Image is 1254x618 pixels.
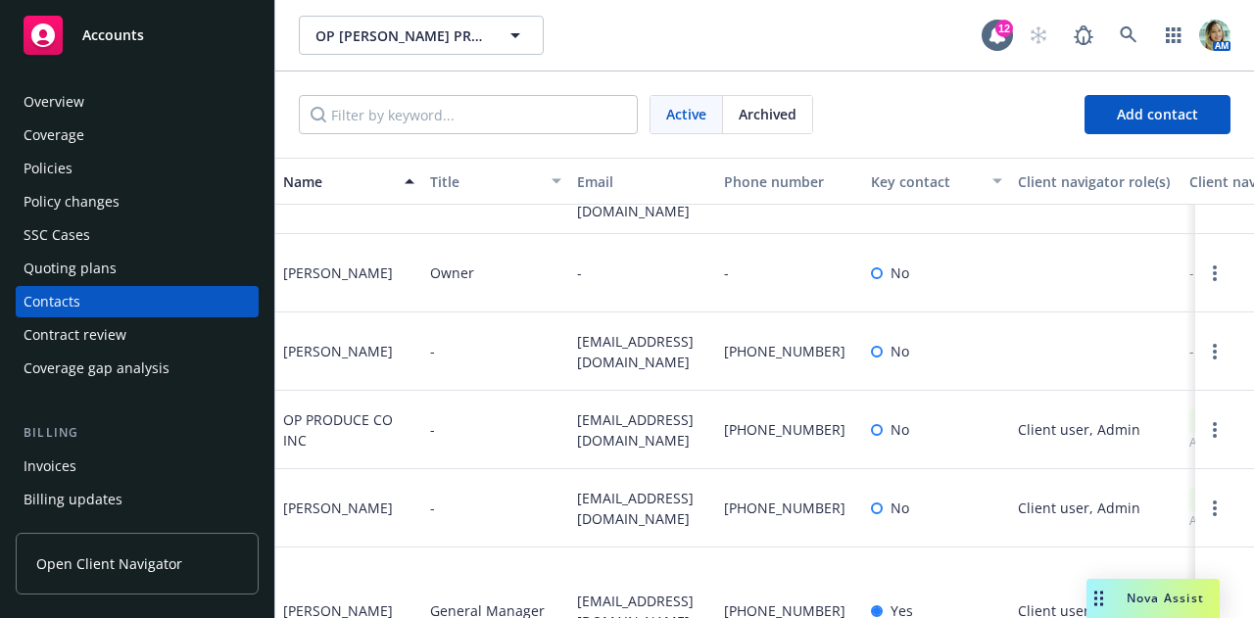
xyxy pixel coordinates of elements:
[283,341,393,361] div: [PERSON_NAME]
[724,262,729,283] span: -
[299,95,638,134] input: Filter by keyword...
[16,153,259,184] a: Policies
[16,86,259,118] a: Overview
[16,186,259,217] a: Policy changes
[24,186,120,217] div: Policy changes
[716,158,863,205] button: Phone number
[577,171,708,192] div: Email
[577,262,582,283] span: -
[24,484,122,515] div: Billing updates
[1127,590,1204,606] span: Nova Assist
[430,341,435,361] span: -
[1085,95,1230,134] button: Add contact
[1203,497,1227,520] a: Open options
[1117,105,1198,123] span: Add contact
[315,25,485,46] span: OP [PERSON_NAME] PRODUCE CO INC
[36,553,182,574] span: Open Client Navigator
[1086,579,1111,618] div: Drag to move
[16,219,259,251] a: SSC Cases
[299,16,544,55] button: OP [PERSON_NAME] PRODUCE CO INC
[891,341,909,361] span: No
[577,409,708,451] span: [EMAIL_ADDRESS][DOMAIN_NAME]
[16,119,259,151] a: Coverage
[430,171,540,192] div: Title
[1203,340,1227,363] a: Open options
[724,498,845,518] span: [PHONE_NUMBER]
[1086,579,1220,618] button: Nova Assist
[24,451,76,482] div: Invoices
[283,262,393,283] div: [PERSON_NAME]
[891,419,909,440] span: No
[577,331,708,372] span: [EMAIL_ADDRESS][DOMAIN_NAME]
[16,319,259,351] a: Contract review
[24,319,126,351] div: Contract review
[739,104,796,124] span: Archived
[16,423,259,443] div: Billing
[24,253,117,284] div: Quoting plans
[16,353,259,384] a: Coverage gap analysis
[275,158,422,205] button: Name
[422,158,569,205] button: Title
[82,27,144,43] span: Accounts
[891,262,909,283] span: No
[16,8,259,63] a: Accounts
[1109,16,1148,55] a: Search
[724,419,845,440] span: [PHONE_NUMBER]
[995,20,1013,37] div: 12
[724,341,845,361] span: [PHONE_NUMBER]
[666,104,706,124] span: Active
[871,171,981,192] div: Key contact
[16,253,259,284] a: Quoting plans
[1064,16,1103,55] a: Report a Bug
[891,498,909,518] span: No
[1018,171,1174,192] div: Client navigator role(s)
[24,86,84,118] div: Overview
[283,409,414,451] div: OP PRODUCE CO INC
[16,484,259,515] a: Billing updates
[1010,158,1182,205] button: Client navigator role(s)
[283,171,393,192] div: Name
[1018,419,1140,440] span: Client user, Admin
[1154,16,1193,55] a: Switch app
[1203,261,1227,285] a: Open options
[16,451,259,482] a: Invoices
[24,219,90,251] div: SSC Cases
[1199,20,1230,51] img: photo
[1019,16,1058,55] a: Start snowing
[569,158,716,205] button: Email
[1203,418,1227,442] a: Open options
[24,119,84,151] div: Coverage
[577,488,708,529] span: [EMAIL_ADDRESS][DOMAIN_NAME]
[1018,498,1140,518] span: Client user, Admin
[24,286,80,317] div: Contacts
[24,153,72,184] div: Policies
[24,353,169,384] div: Coverage gap analysis
[283,498,393,518] div: [PERSON_NAME]
[863,158,1010,205] button: Key contact
[724,171,855,192] div: Phone number
[430,419,435,440] span: -
[430,498,435,518] span: -
[16,286,259,317] a: Contacts
[430,262,474,283] span: Owner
